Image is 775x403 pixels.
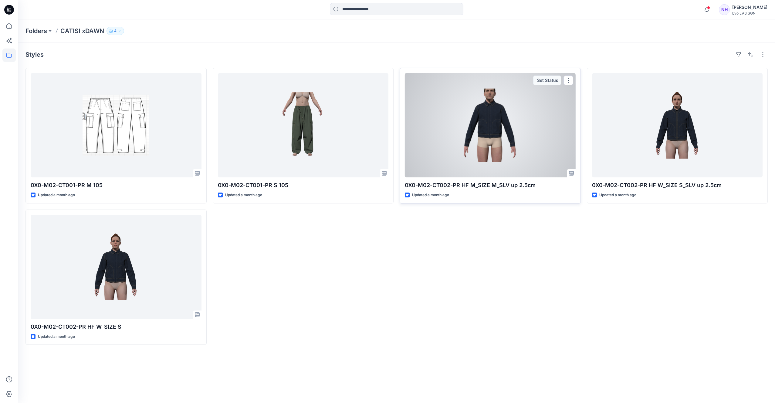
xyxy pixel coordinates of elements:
p: Updated a month ago [412,192,449,198]
p: Updated a month ago [599,192,636,198]
p: 0X0-M02-CT002-PR HF W_SIZE S_SLV up 2.5cm [592,181,763,190]
div: NH [719,4,730,15]
a: 0X0-M02-CT002-PR HF M_SIZE M_SLV up 2.5cm [405,73,576,177]
p: 0X0-M02-CT001-PR S 105 [218,181,389,190]
p: Updated a month ago [38,192,75,198]
p: Updated a month ago [38,334,75,340]
a: Folders [25,27,47,35]
a: 0X0-M02-CT002-PR HF W_SIZE S_SLV up 2.5cm [592,73,763,177]
p: 0X0-M02-CT002-PR HF M_SIZE M_SLV up 2.5cm [405,181,576,190]
div: Evo LAB SGN [732,11,767,15]
h4: Styles [25,51,44,58]
p: 4 [114,28,117,34]
a: 0X0-M02-CT001-PR S 105 [218,73,389,177]
p: 0X0-M02-CT001-PR M 105 [31,181,201,190]
a: 0X0-M02-CT001-PR M 105 [31,73,201,177]
div: [PERSON_NAME] [732,4,767,11]
a: 0X0-M02-CT002-PR HF W_SIZE S [31,215,201,319]
p: 0X0-M02-CT002-PR HF W_SIZE S [31,323,201,331]
p: Updated a month ago [225,192,262,198]
p: CATISI xDAWN [60,27,104,35]
button: 4 [107,27,124,35]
